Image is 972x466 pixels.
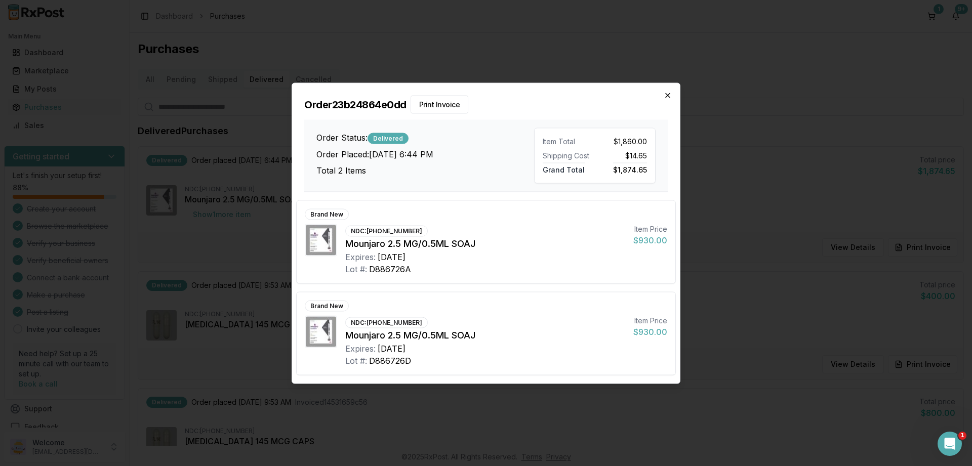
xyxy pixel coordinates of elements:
div: Expires: [345,342,376,354]
div: $14.65 [599,150,647,160]
div: Item Total [543,136,591,146]
div: Mounjaro 2.5 MG/0.5ML SOAJ [345,236,625,250]
div: Delivered [368,133,409,144]
iframe: Intercom live chat [938,432,962,456]
span: Grand Total [543,162,585,174]
div: $930.00 [633,234,667,246]
button: Print Invoice [411,95,469,113]
div: D886726A [369,263,411,275]
div: NDC: [PHONE_NUMBER] [345,317,428,328]
div: [DATE] [378,342,406,354]
div: Brand New [305,300,349,311]
div: $930.00 [633,325,667,337]
div: Item Price [633,315,667,325]
h3: Order Placed: [DATE] 6:44 PM [316,148,534,160]
div: Lot #: [345,354,367,366]
div: Shipping Cost [543,150,591,160]
div: Lot #: [345,263,367,275]
div: Expires: [345,250,376,263]
span: $1,860.00 [614,136,647,146]
span: $1,874.65 [613,162,647,174]
div: D886726D [369,354,411,366]
img: Mounjaro 2.5 MG/0.5ML SOAJ [306,225,336,255]
div: Item Price [633,224,667,234]
h2: Order 23b24864e0dd [304,95,668,113]
div: NDC: [PHONE_NUMBER] [345,225,428,236]
img: Mounjaro 2.5 MG/0.5ML SOAJ [306,316,336,347]
div: Brand New [305,208,349,220]
div: [DATE] [378,250,406,263]
div: Mounjaro 2.5 MG/0.5ML SOAJ [345,328,625,342]
h3: Total 2 Items [316,164,534,176]
span: 1 [958,432,966,440]
h3: Order Status: [316,131,534,144]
